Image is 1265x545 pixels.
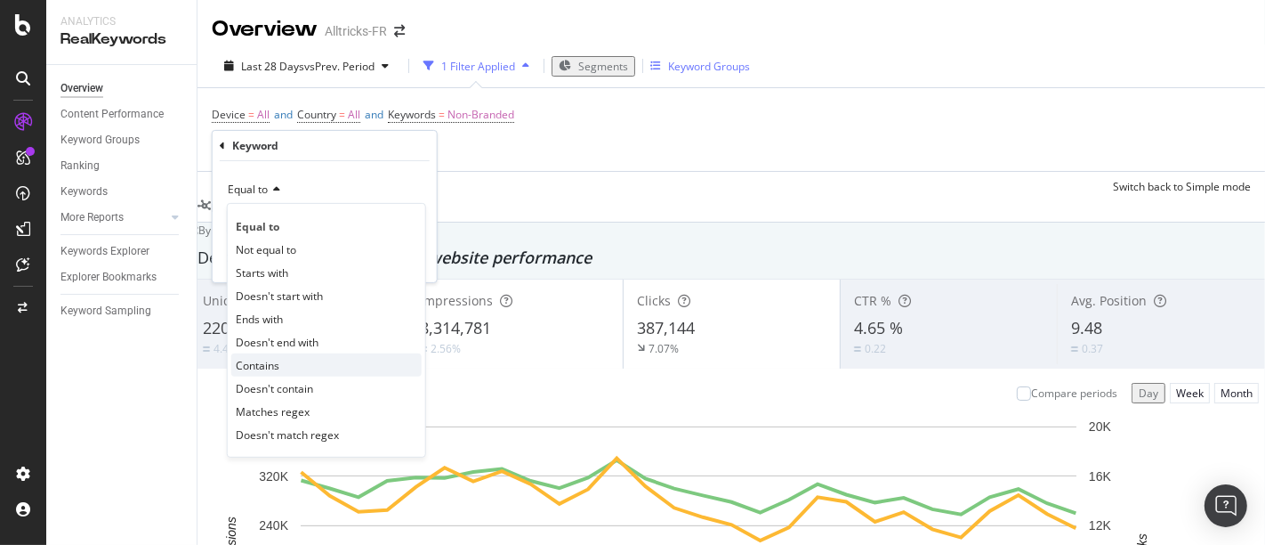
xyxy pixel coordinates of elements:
div: Keywords [60,183,108,201]
span: Matches regex [236,403,310,419]
div: RealKeywords [60,29,182,50]
button: Week [1170,383,1210,403]
span: Doesn't contain [236,380,313,395]
span: and [274,107,293,122]
span: Non-Branded [447,102,514,127]
div: Ranking [60,157,100,175]
div: Analytics [60,14,182,29]
span: and [365,107,383,122]
a: Keyword Groups [60,131,184,150]
span: Keywords [388,107,436,122]
a: Content Performance [60,105,184,124]
a: Keyword Sampling [60,302,184,321]
div: Month [1221,386,1253,401]
div: More Reports [60,208,124,227]
button: Keyword Groups [650,52,750,80]
span: Device [212,107,246,122]
div: Detect big movements in your [197,247,1265,270]
span: 9.48 [1071,317,1102,338]
text: 20K [1089,420,1112,435]
div: Alltricks-FR [325,22,387,40]
span: Avg. Position [1071,292,1147,309]
div: arrow-right-arrow-left [394,25,405,37]
div: Keywords Explorer [60,242,149,261]
div: 7.07% [649,341,679,356]
div: Keyword Groups [668,59,750,74]
span: All [257,102,270,127]
span: 220,378 [203,317,261,338]
span: Ends with [236,311,283,326]
span: vs Prev. Period [304,59,375,74]
img: Equal [854,346,861,352]
span: Doesn't start with [236,288,323,303]
img: Equal [203,346,210,352]
div: Overview [60,79,103,98]
span: Equal to [236,218,279,233]
div: Explorer Bookmarks [60,268,157,287]
button: Day [1132,383,1165,403]
div: Compare periods [1031,386,1117,401]
div: Keyword Sampling [60,302,151,321]
div: 0.22 [865,341,886,356]
button: Cancel [220,250,276,268]
span: Contains [236,357,279,372]
span: CTR % [854,292,891,309]
span: 387,144 [637,317,695,338]
button: 1 Filter Applied [416,52,536,80]
span: Doesn't end with [236,334,318,349]
span: website performance [428,247,592,268]
a: More Reports [60,208,166,227]
div: Overview [212,14,318,45]
a: Overview [60,79,184,98]
div: Keyword Groups [60,131,140,150]
button: Switch back to Simple mode [1106,172,1251,200]
div: Open Intercom Messenger [1205,484,1247,527]
a: Ranking [60,157,184,175]
button: Segments [552,56,635,77]
span: Unique Keywords [203,292,308,309]
span: = [439,107,445,122]
div: 0.37 [1082,341,1103,356]
span: Equal to [228,182,268,197]
span: 8,314,781 [420,317,491,338]
text: 16K [1089,469,1112,484]
div: Day [1139,386,1158,401]
div: 4.46% [214,341,244,356]
span: Country [297,107,336,122]
button: Month [1214,383,1259,403]
div: 2.56% [431,341,461,356]
text: 240K [259,518,288,533]
span: = [339,107,345,122]
div: Keyword [232,138,278,153]
span: Not equal to [236,241,296,256]
text: 320K [259,469,288,484]
a: Keywords Explorer [60,242,184,261]
button: Last 28 DaysvsPrev. Period [212,58,401,75]
div: Content Performance [60,105,164,124]
a: Keywords [60,183,184,201]
div: Switch back to Simple mode [1113,179,1251,194]
span: = [248,107,254,122]
span: Impressions [420,292,493,309]
img: Equal [1071,346,1078,352]
span: Last 28 Days [241,59,304,74]
span: Doesn't match regex [236,427,339,442]
div: 1 Filter Applied [441,59,515,74]
span: Segments [578,59,628,74]
span: All [348,102,360,127]
span: Clicks [637,292,671,309]
text: 12K [1089,518,1112,533]
a: Explorer Bookmarks [60,268,184,287]
span: Starts with [236,264,288,280]
span: 4.65 % [854,317,903,338]
span: By website & by URL [198,223,299,238]
div: Week [1176,386,1204,401]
